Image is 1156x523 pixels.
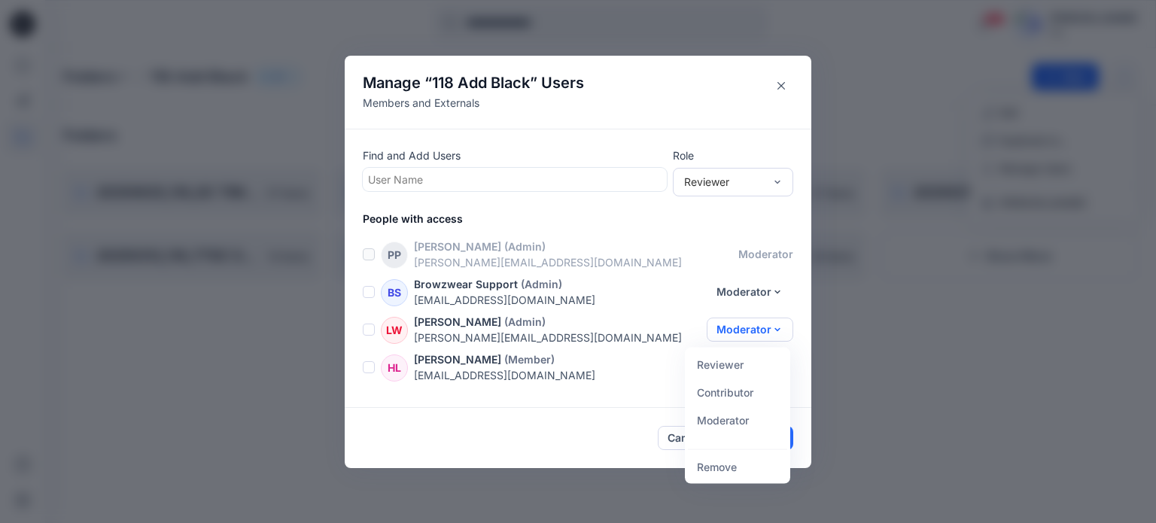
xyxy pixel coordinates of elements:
[414,292,707,308] p: [EMAIL_ADDRESS][DOMAIN_NAME]
[381,317,408,344] div: LW
[381,279,408,306] div: BS
[363,74,584,92] h4: Manage “ ” Users
[414,351,501,367] p: [PERSON_NAME]
[414,314,501,330] p: [PERSON_NAME]
[673,147,793,163] p: Role
[738,246,793,262] p: moderator
[658,426,713,450] button: Cancel
[363,147,667,163] p: Find and Add Users
[769,74,793,98] button: Close
[504,314,546,330] p: (Admin)
[707,280,793,304] button: Moderator
[504,351,555,367] p: (Member)
[688,378,787,406] button: Contributor
[414,330,707,345] p: [PERSON_NAME][EMAIL_ADDRESS][DOMAIN_NAME]
[363,211,811,227] p: People with access
[688,350,787,378] button: Reviewer
[363,95,584,111] p: Members and Externals
[432,74,530,92] span: 118 Add Black
[414,367,707,383] p: [EMAIL_ADDRESS][DOMAIN_NAME]
[414,239,501,254] p: [PERSON_NAME]
[688,406,787,433] button: Moderator
[381,354,408,382] div: HL
[414,276,518,292] p: Browzwear Support
[707,318,793,342] button: Moderator
[521,276,562,292] p: (Admin)
[414,254,738,270] p: [PERSON_NAME][EMAIL_ADDRESS][DOMAIN_NAME]
[684,174,764,190] div: Reviewer
[688,452,787,480] button: Remove
[381,242,408,269] div: PP
[504,239,546,254] p: (Admin)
